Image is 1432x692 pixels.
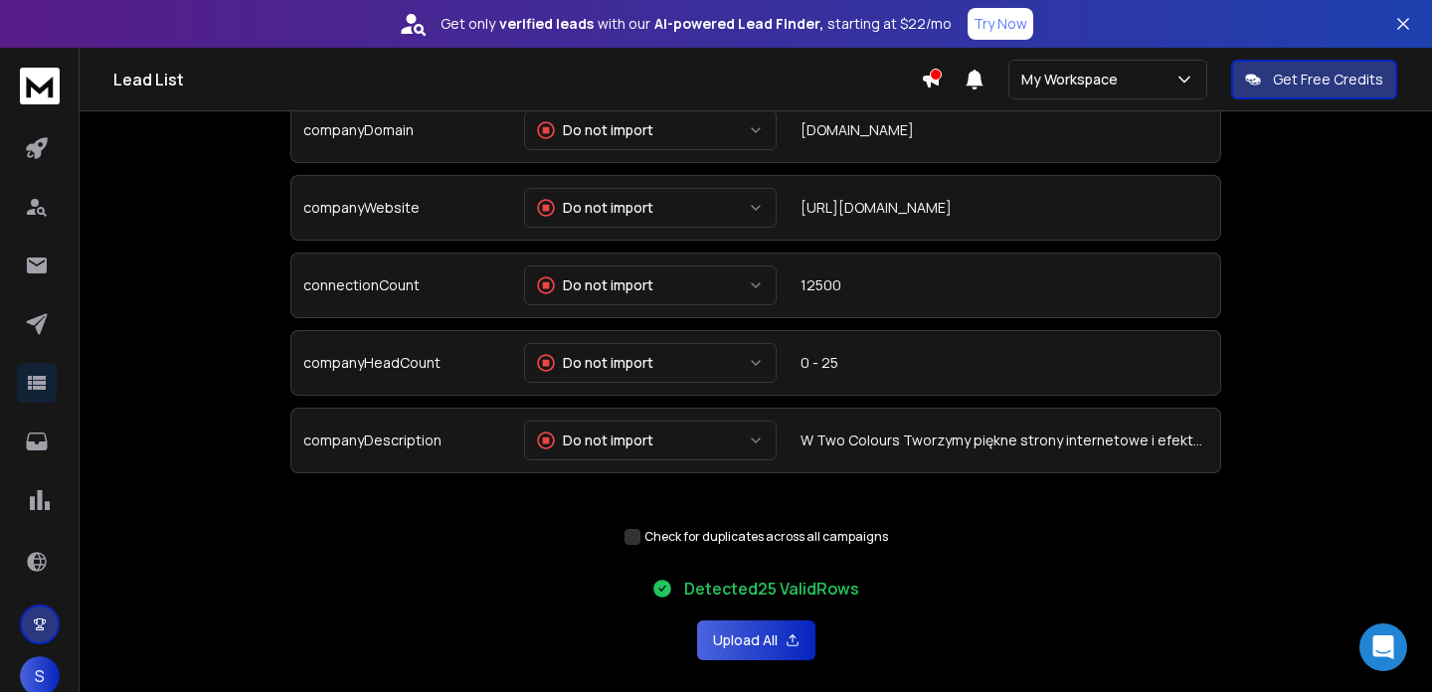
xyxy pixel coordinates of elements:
[1273,70,1383,89] p: Get Free Credits
[290,253,512,318] td: connectionCount
[290,330,512,396] td: companyHeadCount
[697,620,815,660] button: Upload All
[789,253,1221,318] td: 12500
[968,8,1033,40] button: Try Now
[290,408,512,473] td: companyDescription
[537,198,653,218] div: Do not import
[113,68,921,91] h1: Lead List
[537,431,653,450] div: Do not import
[789,330,1221,396] td: 0 - 25
[537,353,653,373] div: Do not import
[1359,623,1407,671] div: Open Intercom Messenger
[974,14,1027,34] p: Try Now
[1021,70,1126,89] p: My Workspace
[537,275,653,295] div: Do not import
[537,120,653,140] div: Do not import
[789,97,1221,163] td: [DOMAIN_NAME]
[644,529,888,545] label: Check for duplicates across all campaigns
[654,14,823,34] strong: AI-powered Lead Finder,
[499,14,594,34] strong: verified leads
[789,408,1221,473] td: W Two Colours Tworzymy piękne strony internetowe i efektywny marketing on-line. Nasz kreatywny ze...
[789,175,1221,241] td: [URL][DOMAIN_NAME]
[441,14,952,34] p: Get only with our starting at $22/mo
[1231,60,1397,99] button: Get Free Credits
[20,68,60,104] img: logo
[684,577,859,601] p: Detected 25 Valid Rows
[290,175,512,241] td: companyWebsite
[290,97,512,163] td: companyDomain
